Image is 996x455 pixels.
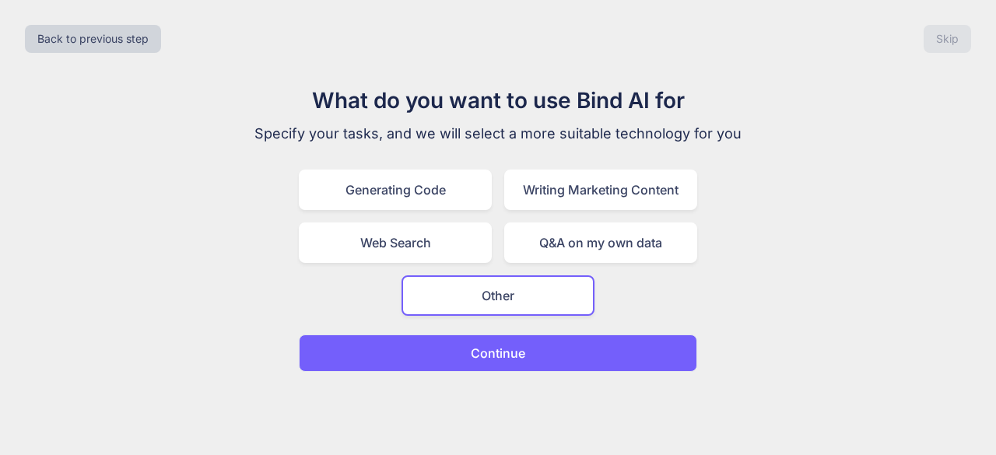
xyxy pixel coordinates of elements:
[924,25,971,53] button: Skip
[299,170,492,210] div: Generating Code
[237,123,759,145] p: Specify your tasks, and we will select a more suitable technology for you
[299,334,697,372] button: Continue
[504,170,697,210] div: Writing Marketing Content
[471,344,525,362] p: Continue
[237,84,759,117] h1: What do you want to use Bind AI for
[25,25,161,53] button: Back to previous step
[299,222,492,263] div: Web Search
[402,275,594,316] div: Other
[504,222,697,263] div: Q&A on my own data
